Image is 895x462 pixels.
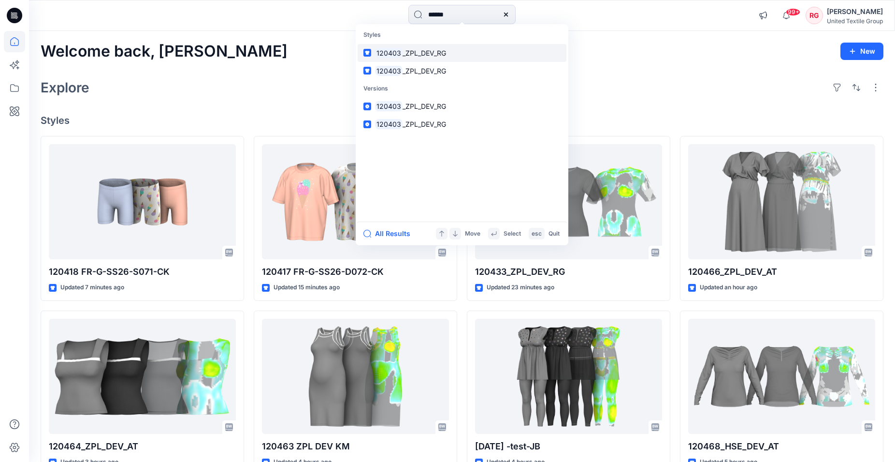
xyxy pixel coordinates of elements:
[41,43,288,60] h2: Welcome back, [PERSON_NAME]
[475,265,662,279] p: 120433_ZPL_DEV_RG
[375,47,403,59] mark: 120403
[49,440,236,453] p: 120464_ZPL_DEV_AT
[700,283,757,293] p: Updated an hour ago
[688,319,875,434] a: 120468_HSE_DEV_AT
[786,8,800,16] span: 99+
[262,265,449,279] p: 120417 FR-G-SS26-D072-CK
[403,67,446,75] span: _ZPL_DEV_RG
[41,80,89,95] h2: Explore
[49,319,236,434] a: 120464_ZPL_DEV_AT
[549,229,560,239] p: Quit
[487,283,554,293] p: Updated 23 minutes ago
[840,43,883,60] button: New
[49,144,236,260] a: 120418 FR-G-SS26-S071-CK
[403,120,446,128] span: _ZPL_DEV_RG
[41,115,883,126] h4: Styles
[358,44,566,62] a: 120403_ZPL_DEV_RG
[465,229,480,239] p: Move
[262,144,449,260] a: 120417 FR-G-SS26-D072-CK
[375,101,403,112] mark: 120403
[475,319,662,434] a: 2025.09.23 -test-JB
[504,229,521,239] p: Select
[262,440,449,453] p: 120463 ZPL DEV KM
[358,26,566,44] p: Styles
[403,49,446,57] span: _ZPL_DEV_RG
[475,144,662,260] a: 120433_ZPL_DEV_RG
[688,440,875,453] p: 120468_HSE_DEV_AT
[688,265,875,279] p: 120466_ZPL_DEV_AT
[688,144,875,260] a: 120466_ZPL_DEV_AT
[358,62,566,80] a: 120403_ZPL_DEV_RG
[403,102,446,110] span: _ZPL_DEV_RG
[532,229,542,239] p: esc
[358,97,566,115] a: 120403_ZPL_DEV_RG
[375,119,403,130] mark: 120403
[475,440,662,453] p: [DATE] -test-JB
[262,319,449,434] a: 120463 ZPL DEV KM
[363,228,417,239] button: All Results
[358,115,566,133] a: 120403_ZPL_DEV_RG
[358,80,566,98] p: Versions
[827,17,883,25] div: United Textile Group
[60,283,124,293] p: Updated 7 minutes ago
[274,283,340,293] p: Updated 15 minutes ago
[49,265,236,279] p: 120418 FR-G-SS26-S071-CK
[806,7,823,24] div: RG
[375,65,403,76] mark: 120403
[827,6,883,17] div: [PERSON_NAME]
